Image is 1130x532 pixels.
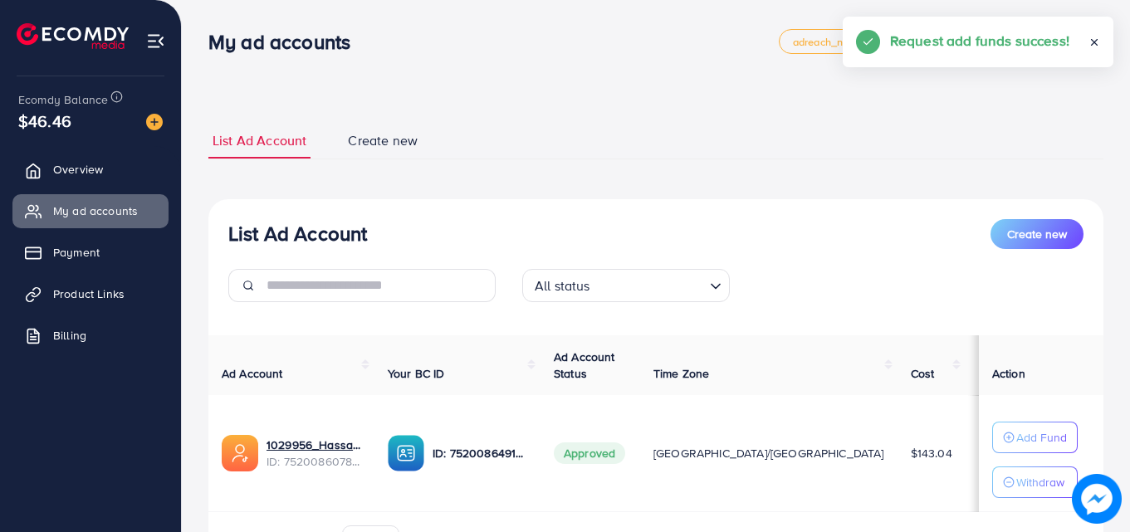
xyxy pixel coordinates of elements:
[1072,474,1122,524] img: image
[890,30,1069,51] h5: Request add funds success!
[53,286,125,302] span: Product Links
[992,365,1025,382] span: Action
[911,365,935,382] span: Cost
[991,219,1084,249] button: Create new
[53,203,138,219] span: My ad accounts
[653,365,709,382] span: Time Zone
[53,244,100,261] span: Payment
[222,435,258,471] img: ic-ads-acc.e4c84228.svg
[53,327,86,344] span: Billing
[267,437,361,471] div: <span class='underline'>1029956_Hassam_1750906624197</span></br>7520086078024515591
[18,91,108,108] span: Ecomdy Balance
[53,161,103,178] span: Overview
[17,23,129,49] img: logo
[433,443,527,463] p: ID: 7520086491469692945
[388,435,424,471] img: ic-ba-acc.ded83a64.svg
[208,30,364,54] h3: My ad accounts
[793,37,904,47] span: adreach_new_package
[228,222,367,246] h3: List Ad Account
[522,269,730,302] div: Search for option
[554,349,615,382] span: Ad Account Status
[146,32,165,51] img: menu
[531,274,594,298] span: All status
[595,271,703,298] input: Search for option
[554,442,625,464] span: Approved
[213,131,306,150] span: List Ad Account
[12,277,169,310] a: Product Links
[653,445,884,461] span: [GEOGRAPHIC_DATA]/[GEOGRAPHIC_DATA]
[779,29,918,54] a: adreach_new_package
[267,437,361,453] a: 1029956_Hassam_1750906624197
[146,114,163,130] img: image
[992,466,1078,498] button: Withdraw
[12,194,169,227] a: My ad accounts
[18,109,71,133] span: $46.46
[267,453,361,470] span: ID: 7520086078024515591
[1016,472,1064,492] p: Withdraw
[12,236,169,269] a: Payment
[1016,427,1067,447] p: Add Fund
[12,153,169,186] a: Overview
[388,365,445,382] span: Your BC ID
[992,422,1078,453] button: Add Fund
[222,365,283,382] span: Ad Account
[348,131,418,150] span: Create new
[12,319,169,352] a: Billing
[911,445,952,461] span: $143.04
[1007,226,1067,242] span: Create new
